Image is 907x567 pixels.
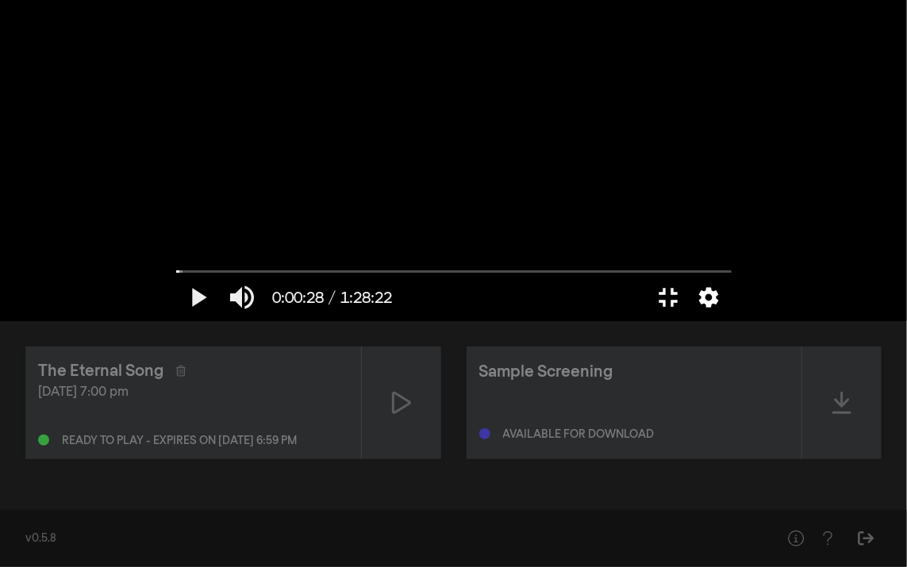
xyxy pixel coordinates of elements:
div: Ready to play - expires on [DATE] 6:59 pm [62,435,297,446]
button: More settings [691,274,728,321]
button: Sign Out [850,523,882,554]
button: Exit full screen [647,274,691,321]
div: Available for download [503,429,655,440]
div: Sample Screening [479,360,613,384]
div: The Eternal Song [38,359,163,383]
div: [DATE] 7:00 pm [38,383,348,402]
button: Help [780,523,812,554]
button: Help [812,523,844,554]
button: Play [176,274,221,321]
div: v0.5.8 [25,531,748,547]
button: 0:00:28 / 1:28:22 [265,274,401,321]
button: Mute [221,274,265,321]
